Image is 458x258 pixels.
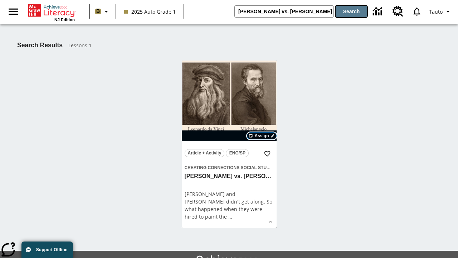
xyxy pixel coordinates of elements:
button: Boost Class color is light brown. Change class color [92,5,113,18]
span: 2025 Auto Grade 1 [124,8,176,15]
span: Assign [254,133,269,139]
span: ENG/SP [229,149,245,157]
a: Notifications [408,2,426,21]
button: Open side menu [3,1,24,22]
button: Support Offline [21,242,73,258]
a: Data Center [369,2,388,21]
button: Assign Choose Dates [247,132,276,139]
button: Article + Activity [185,149,225,157]
button: Add to Favorites [261,147,274,160]
span: Lessons : 1 [68,42,92,49]
input: search field [235,6,333,17]
div: lesson details [182,61,277,228]
a: Resource Center, Will open in new tab [388,2,408,21]
span: … [228,213,232,220]
h3: Michelangelo vs. Leonardo [185,173,274,180]
span: Tauto [429,8,443,15]
span: NJ Edition [54,18,75,22]
button: ENG/SP [226,149,249,157]
div: [PERSON_NAME] and [PERSON_NAME] didn't get along. So what happened when they were hired to paint the [185,190,274,220]
h1: Search Results [17,42,63,49]
button: Search [336,6,367,17]
a: Home [28,3,75,18]
span: Topic: Creating Connections Social Studies/World History II [185,163,274,171]
span: Support Offline [36,247,67,252]
span: Article + Activity [188,149,221,157]
div: Home [28,3,75,22]
span: Creating Connections Social Studies [185,165,277,170]
button: Profile/Settings [426,5,455,18]
button: Show Details [265,216,276,227]
span: B [96,7,100,16]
